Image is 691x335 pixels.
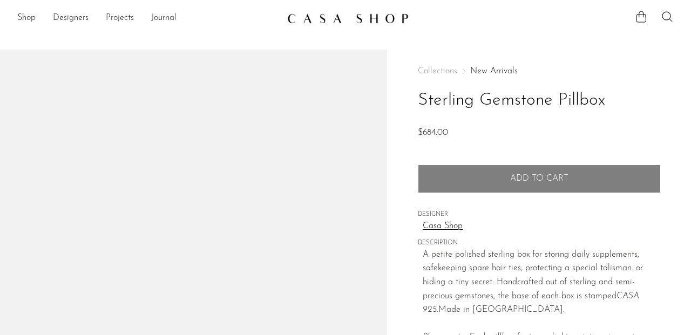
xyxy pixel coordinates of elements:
span: $684.00 [418,128,448,137]
a: New Arrivals [470,67,518,76]
button: Add to cart [418,165,661,193]
a: Shop [17,11,36,25]
nav: Breadcrumbs [418,67,661,76]
a: Casa Shop [423,220,661,234]
span: DESCRIPTION [418,238,661,248]
span: Add to cart [510,174,568,184]
nav: Desktop navigation [17,9,279,28]
ul: NEW HEADER MENU [17,9,279,28]
span: Collections [418,67,457,76]
a: Designers [53,11,89,25]
span: DESIGNER [418,210,661,220]
a: Journal [151,11,177,25]
h1: Sterling Gemstone Pillbox [418,87,661,114]
a: Projects [106,11,134,25]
